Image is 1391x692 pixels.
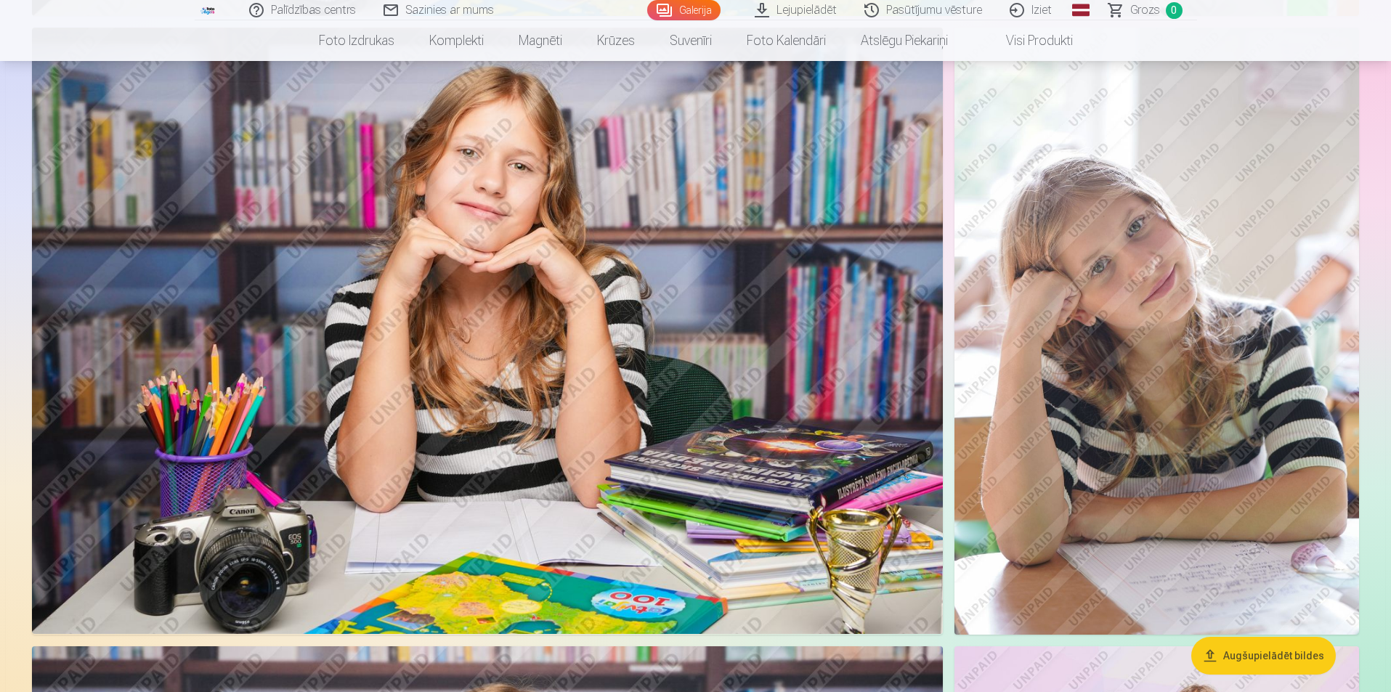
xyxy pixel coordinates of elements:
[1166,2,1183,19] span: 0
[200,6,216,15] img: /fa1
[301,20,412,61] a: Foto izdrukas
[501,20,580,61] a: Magnēti
[729,20,843,61] a: Foto kalendāri
[652,20,729,61] a: Suvenīri
[965,20,1090,61] a: Visi produkti
[580,20,652,61] a: Krūzes
[412,20,501,61] a: Komplekti
[1191,637,1336,675] button: Augšupielādēt bildes
[1130,1,1160,19] span: Grozs
[843,20,965,61] a: Atslēgu piekariņi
